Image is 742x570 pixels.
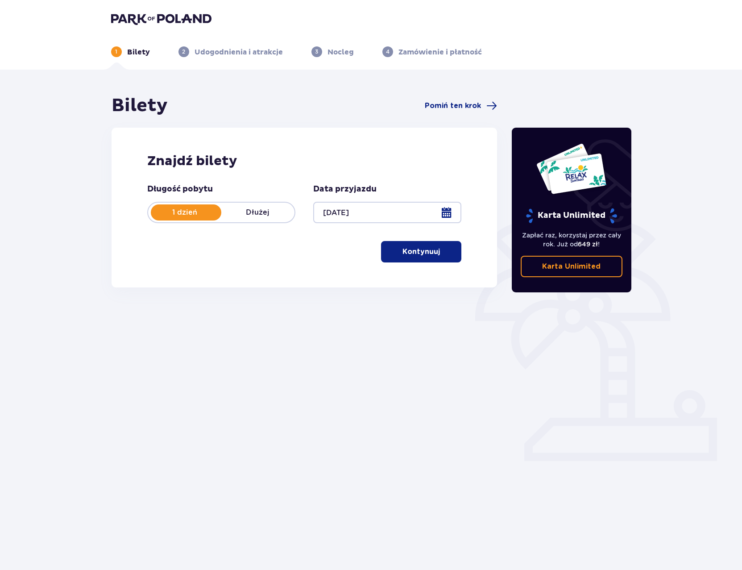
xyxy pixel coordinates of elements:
button: Kontynuuj [381,241,461,262]
p: 3 [315,48,318,56]
p: 2 [182,48,185,56]
p: 1 dzień [148,208,221,217]
p: Bilety [127,47,150,57]
a: Pomiń ten krok [425,100,497,111]
p: Zapłać raz, korzystaj przez cały rok. Już od ! [521,231,622,249]
p: Nocleg [327,47,354,57]
h2: Znajdź bilety [147,153,462,170]
span: Pomiń ten krok [425,101,481,111]
p: Udogodnienia i atrakcje [195,47,283,57]
p: Data przyjazdu [313,184,377,195]
h1: Bilety [112,95,168,117]
img: Park of Poland logo [111,12,211,25]
p: 4 [386,48,390,56]
span: 649 zł [578,241,598,248]
p: Dłużej [221,208,294,217]
p: Karta Unlimited [542,262,601,271]
p: Kontynuuj [402,247,440,257]
a: Karta Unlimited [521,256,622,277]
p: Długość pobytu [147,184,213,195]
p: Karta Unlimited [525,208,618,224]
p: 1 [115,48,117,56]
p: Zamówienie i płatność [398,47,482,57]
